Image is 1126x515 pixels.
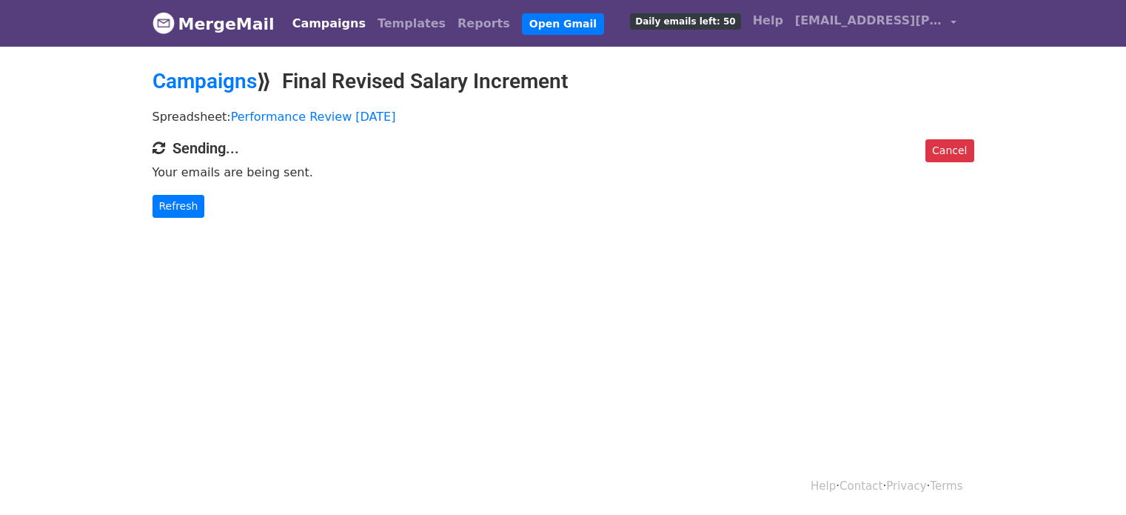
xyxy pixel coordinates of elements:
[795,12,943,30] span: [EMAIL_ADDRESS][PERSON_NAME][DOMAIN_NAME]
[811,479,836,493] a: Help
[886,479,926,493] a: Privacy
[452,9,516,39] a: Reports
[789,6,962,41] a: [EMAIL_ADDRESS][PERSON_NAME][DOMAIN_NAME]
[925,139,973,162] a: Cancel
[153,12,175,34] img: MergeMail logo
[153,139,974,157] h4: Sending...
[747,6,789,36] a: Help
[286,9,372,39] a: Campaigns
[624,6,746,36] a: Daily emails left: 50
[630,13,740,30] span: Daily emails left: 50
[930,479,962,493] a: Terms
[153,69,974,94] h2: ⟫ Final Revised Salary Increment
[840,479,882,493] a: Contact
[522,13,604,35] a: Open Gmail
[153,195,205,218] a: Refresh
[153,109,974,124] p: Spreadsheet:
[153,69,257,93] a: Campaigns
[372,9,452,39] a: Templates
[231,110,396,124] a: Performance Review [DATE]
[153,8,275,39] a: MergeMail
[153,165,974,180] p: Your emails are being sent.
